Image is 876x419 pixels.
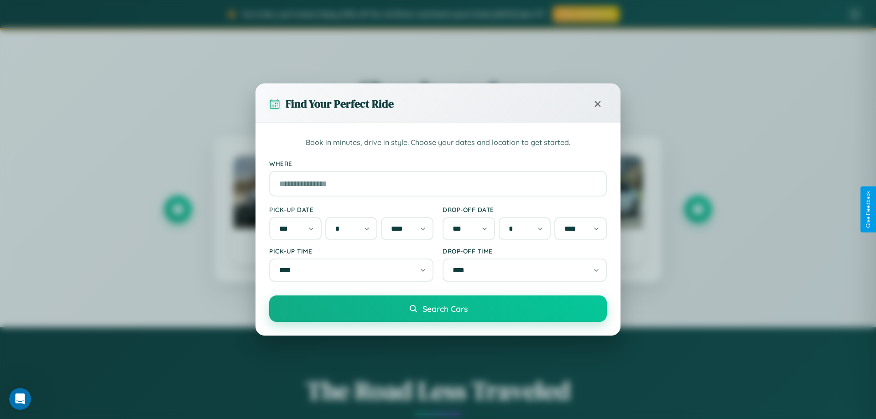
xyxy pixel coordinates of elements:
label: Pick-up Date [269,206,433,213]
h3: Find Your Perfect Ride [286,96,394,111]
button: Search Cars [269,295,607,322]
label: Where [269,160,607,167]
span: Search Cars [422,304,468,314]
label: Drop-off Time [443,247,607,255]
label: Pick-up Time [269,247,433,255]
p: Book in minutes, drive in style. Choose your dates and location to get started. [269,137,607,149]
label: Drop-off Date [443,206,607,213]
